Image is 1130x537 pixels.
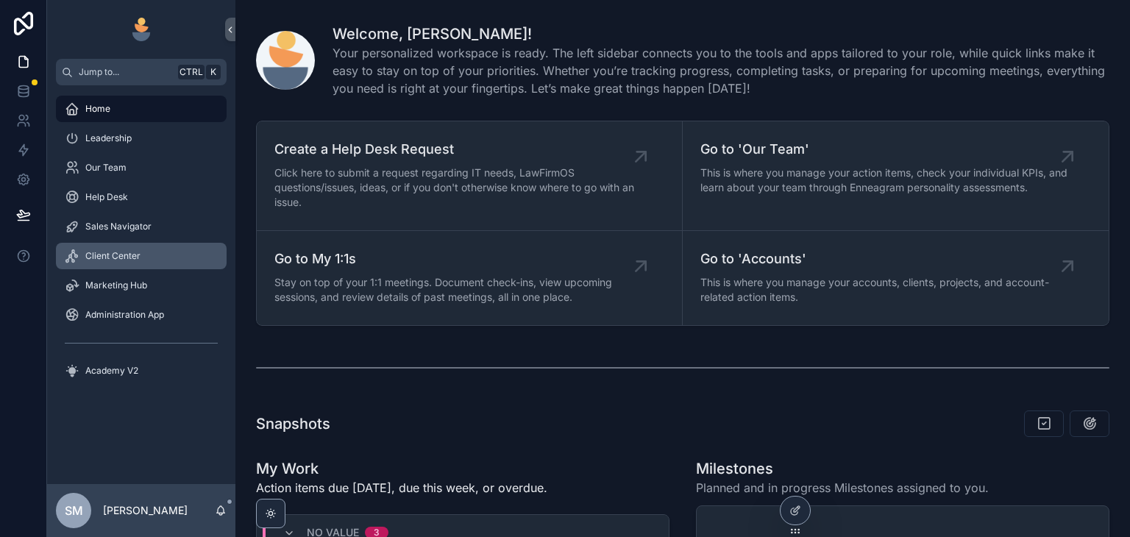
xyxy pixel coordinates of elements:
[85,365,138,377] span: Academy V2
[85,221,152,232] span: Sales Navigator
[85,250,141,262] span: Client Center
[274,139,641,160] span: Create a Help Desk Request
[696,479,989,497] span: Planned and in progress Milestones assigned to you.
[85,280,147,291] span: Marketing Hub
[700,249,1067,269] span: Go to 'Accounts'
[56,213,227,240] a: Sales Navigator
[257,121,683,231] a: Create a Help Desk RequestClick here to submit a request regarding IT needs, LawFirmOS questions/...
[56,184,227,210] a: Help Desk
[696,458,989,479] h1: Milestones
[56,272,227,299] a: Marketing Hub
[56,154,227,181] a: Our Team
[256,413,330,434] h1: Snapshots
[85,132,132,144] span: Leadership
[207,66,219,78] span: K
[274,166,641,210] span: Click here to submit a request regarding IT needs, LawFirmOS questions/issues, ideas, or if you d...
[65,502,83,519] span: SM
[129,18,153,41] img: App logo
[700,166,1067,195] span: This is where you manage your action items, check your individual KPIs, and learn about your team...
[178,65,205,79] span: Ctrl
[56,358,227,384] a: Academy V2
[700,139,1067,160] span: Go to 'Our Team'
[257,231,683,325] a: Go to My 1:1sStay on top of your 1:1 meetings. Document check-ins, view upcoming sessions, and re...
[103,503,188,518] p: [PERSON_NAME]
[79,66,172,78] span: Jump to...
[333,44,1109,97] span: Your personalized workspace is ready. The left sidebar connects you to the tools and apps tailore...
[56,96,227,122] a: Home
[274,249,641,269] span: Go to My 1:1s
[85,162,127,174] span: Our Team
[274,275,641,305] span: Stay on top of your 1:1 meetings. Document check-ins, view upcoming sessions, and review details ...
[56,59,227,85] button: Jump to...CtrlK
[47,85,235,403] div: scrollable content
[56,302,227,328] a: Administration App
[333,24,1109,44] h1: Welcome, [PERSON_NAME]!
[700,275,1067,305] span: This is where you manage your accounts, clients, projects, and account-related action items.
[683,121,1109,231] a: Go to 'Our Team'This is where you manage your action items, check your individual KPIs, and learn...
[56,125,227,152] a: Leadership
[85,103,110,115] span: Home
[85,309,164,321] span: Administration App
[56,243,227,269] a: Client Center
[683,231,1109,325] a: Go to 'Accounts'This is where you manage your accounts, clients, projects, and account-related ac...
[256,479,547,497] p: Action items due [DATE], due this week, or overdue.
[256,458,547,479] h1: My Work
[85,191,128,203] span: Help Desk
